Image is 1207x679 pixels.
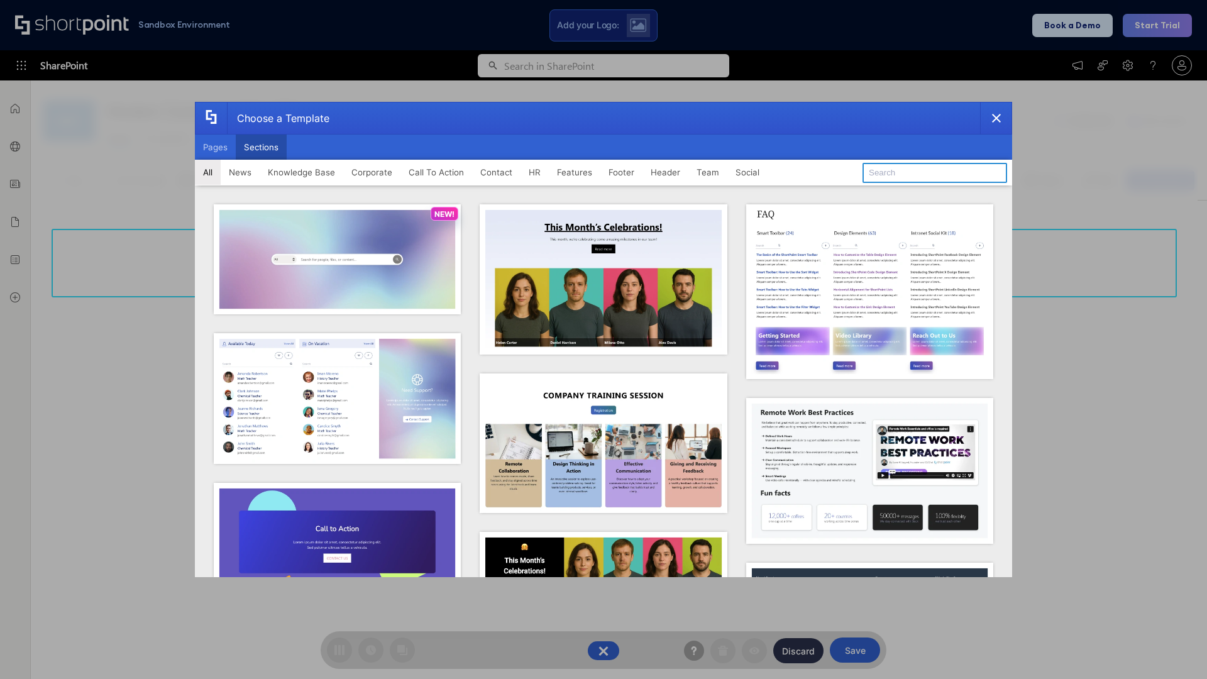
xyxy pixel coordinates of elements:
[221,160,260,185] button: News
[521,160,549,185] button: HR
[260,160,343,185] button: Knowledge Base
[434,209,455,219] p: NEW!
[195,160,221,185] button: All
[600,160,642,185] button: Footer
[195,102,1012,577] div: template selector
[642,160,688,185] button: Header
[727,160,768,185] button: Social
[472,160,521,185] button: Contact
[236,135,287,160] button: Sections
[1144,619,1207,679] iframe: Chat Widget
[863,163,1007,183] input: Search
[400,160,472,185] button: Call To Action
[195,135,236,160] button: Pages
[227,102,329,134] div: Choose a Template
[549,160,600,185] button: Features
[688,160,727,185] button: Team
[343,160,400,185] button: Corporate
